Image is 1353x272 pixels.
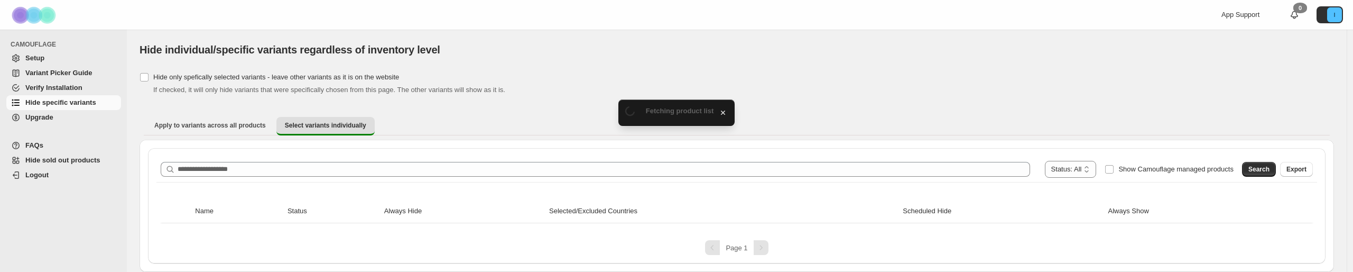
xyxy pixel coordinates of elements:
[646,107,714,115] span: Fetching product list
[146,117,274,134] button: Apply to variants across all products
[6,66,121,80] a: Variant Picker Guide
[6,110,121,125] a: Upgrade
[140,140,1334,272] div: Select variants individually
[6,95,121,110] a: Hide specific variants
[1105,200,1282,223] th: Always Show
[285,121,366,130] span: Select variants individually
[1118,165,1234,173] span: Show Camouflage managed products
[25,54,44,62] span: Setup
[140,44,440,56] span: Hide individual/specific variants regardless of inventory level
[726,244,747,252] span: Page 1
[25,171,49,179] span: Logout
[1221,11,1259,19] span: App Support
[156,240,1317,255] nav: Pagination
[546,200,900,223] th: Selected/Excluded Countries
[25,98,96,106] span: Hide specific variants
[1327,7,1342,22] span: Avatar with initials I
[154,121,266,130] span: Apply to variants across all products
[25,113,53,121] span: Upgrade
[1317,6,1343,23] button: Avatar with initials I
[1242,162,1276,177] button: Search
[276,117,375,135] button: Select variants individually
[381,200,546,223] th: Always Hide
[1289,10,1300,20] a: 0
[6,80,121,95] a: Verify Installation
[284,200,381,223] th: Status
[25,84,82,92] span: Verify Installation
[192,200,284,223] th: Name
[1248,165,1269,174] span: Search
[153,73,399,81] span: Hide only spefically selected variants - leave other variants as it is on the website
[25,141,43,149] span: FAQs
[6,51,121,66] a: Setup
[900,200,1105,223] th: Scheduled Hide
[153,86,505,94] span: If checked, it will only hide variants that were specifically chosen from this page. The other va...
[6,168,121,183] a: Logout
[1280,162,1313,177] button: Export
[11,40,122,49] span: CAMOUFLAGE
[1286,165,1306,174] span: Export
[25,156,100,164] span: Hide sold out products
[6,153,121,168] a: Hide sold out products
[1293,3,1307,13] div: 0
[1333,12,1335,18] text: I
[25,69,92,77] span: Variant Picker Guide
[6,138,121,153] a: FAQs
[8,1,61,30] img: Camouflage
